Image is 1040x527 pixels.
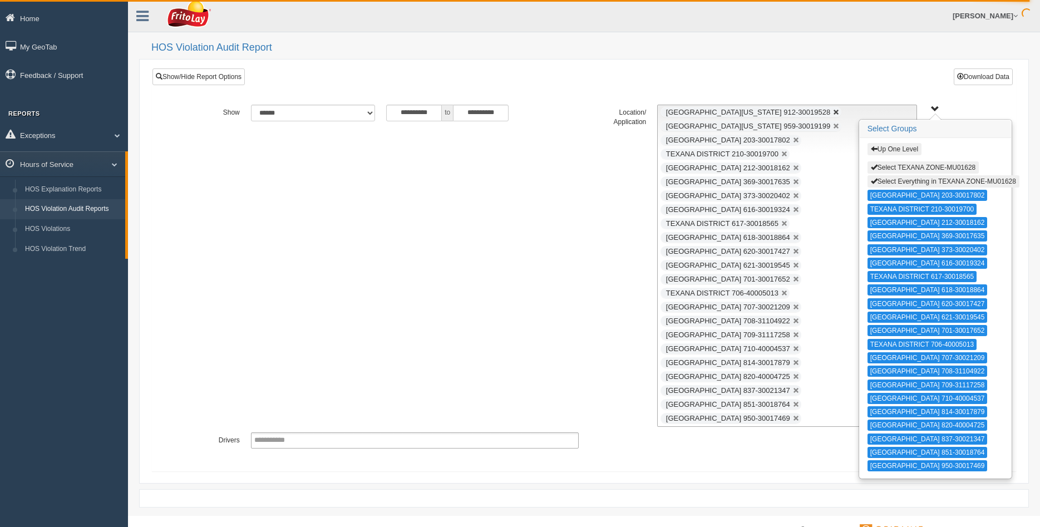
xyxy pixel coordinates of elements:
button: [GEOGRAPHIC_DATA] 837-30021347 [868,434,988,445]
span: [GEOGRAPHIC_DATA] 707-30021209 [666,303,790,311]
button: TEXANA DISTRICT 617-30018565 [868,271,977,282]
label: Show [178,105,245,118]
span: to [442,105,453,121]
button: [GEOGRAPHIC_DATA] 621-30019545 [868,312,988,323]
button: Download Data [954,68,1013,85]
button: [GEOGRAPHIC_DATA] 203-30017802 [868,190,988,201]
button: [GEOGRAPHIC_DATA] 950-30017469 [868,460,988,471]
button: [GEOGRAPHIC_DATA] 620-30017427 [868,298,988,309]
span: [GEOGRAPHIC_DATA] 708-31104922 [666,317,790,325]
span: [GEOGRAPHIC_DATA] 203-30017802 [666,136,790,144]
span: [GEOGRAPHIC_DATA] 373-30020402 [666,191,790,200]
button: [GEOGRAPHIC_DATA] 709-31117258 [868,380,988,391]
button: [GEOGRAPHIC_DATA] 369-30017635 [868,230,988,242]
button: [GEOGRAPHIC_DATA] 814-30017879 [868,406,988,417]
span: [GEOGRAPHIC_DATA] 837-30021347 [666,386,790,395]
span: [GEOGRAPHIC_DATA] 950-30017469 [666,414,790,422]
button: [GEOGRAPHIC_DATA] 710-40004537 [868,393,988,404]
button: Select TEXANA ZONE-MU01628 [868,161,979,174]
a: HOS Violations [20,219,125,239]
h3: Select Groups [860,120,1011,138]
button: [GEOGRAPHIC_DATA] 618-30018864 [868,284,988,295]
span: [GEOGRAPHIC_DATA][US_STATE] 959-30019199 [666,122,830,130]
button: TEXANA DISTRICT 706-40005013 [868,339,977,350]
span: [GEOGRAPHIC_DATA] 616-30019324 [666,205,790,214]
span: [GEOGRAPHIC_DATA][US_STATE] 912-30019528 [666,108,830,116]
a: Show/Hide Report Options [152,68,245,85]
button: [GEOGRAPHIC_DATA] 707-30021209 [868,352,988,363]
a: HOS Violation Audit Reports [20,199,125,219]
span: [GEOGRAPHIC_DATA] 710-40004537 [666,344,790,353]
button: [GEOGRAPHIC_DATA] 373-30020402 [868,244,988,255]
a: HOS Violation Trend [20,239,125,259]
span: TEXANA DISTRICT 706-40005013 [666,289,778,297]
label: Drivers [178,432,245,446]
label: Location/ Application [584,105,652,127]
button: [GEOGRAPHIC_DATA] 851-30018764 [868,447,988,458]
span: [GEOGRAPHIC_DATA] 851-30018764 [666,400,790,408]
span: [GEOGRAPHIC_DATA] 212-30018162 [666,164,790,172]
button: [GEOGRAPHIC_DATA] 708-31104922 [868,366,988,377]
span: [GEOGRAPHIC_DATA] 709-31117258 [666,331,790,339]
a: HOS Explanation Reports [20,180,125,200]
button: Up One Level [868,143,921,155]
span: [GEOGRAPHIC_DATA] 369-30017635 [666,178,790,186]
span: [GEOGRAPHIC_DATA] 820-40004725 [666,372,790,381]
h2: HOS Violation Audit Report [151,42,1029,53]
span: [GEOGRAPHIC_DATA] 814-30017879 [666,358,790,367]
button: [GEOGRAPHIC_DATA] 701-30017652 [868,325,988,336]
span: TEXANA DISTRICT 617-30018565 [666,219,778,228]
span: TEXANA DISTRICT 210-30019700 [666,150,778,158]
span: [GEOGRAPHIC_DATA] 620-30017427 [666,247,790,255]
button: [GEOGRAPHIC_DATA] 212-30018162 [868,217,988,228]
button: TEXANA DISTRICT 210-30019700 [868,204,977,215]
span: [GEOGRAPHIC_DATA] 701-30017652 [666,275,790,283]
button: [GEOGRAPHIC_DATA] 616-30019324 [868,258,988,269]
span: [GEOGRAPHIC_DATA] 621-30019545 [666,261,790,269]
button: Select Everything in TEXANA ZONE-MU01628 [868,175,1019,188]
span: [GEOGRAPHIC_DATA] 618-30018864 [666,233,790,242]
button: [GEOGRAPHIC_DATA] 820-40004725 [868,420,988,431]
